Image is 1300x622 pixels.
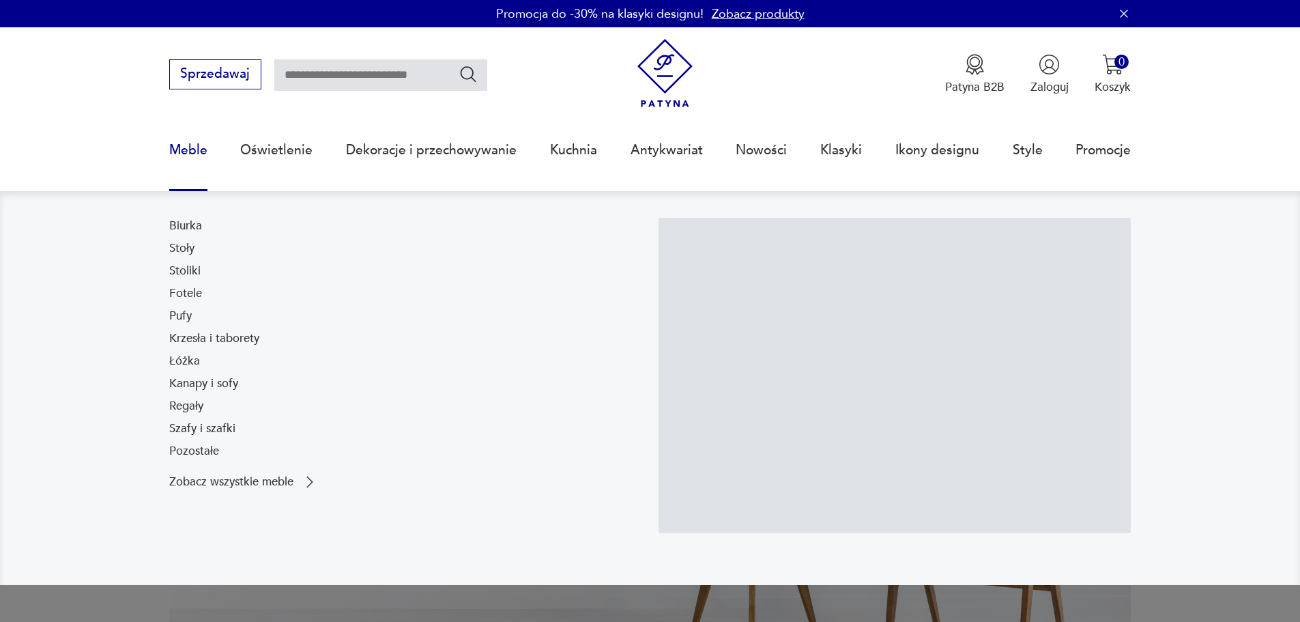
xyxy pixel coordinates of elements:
a: Łóżka [169,353,200,369]
a: Meble [169,119,207,182]
a: Nowości [736,119,787,182]
a: Ikony designu [895,119,979,182]
a: Pufy [169,308,192,324]
a: Kanapy i sofy [169,376,238,392]
img: Ikona koszyka [1102,54,1123,75]
a: Krzesła i taborety [169,330,259,347]
a: Zobacz produkty [712,5,805,23]
a: Zobacz wszystkie meble [169,474,318,490]
button: Sprzedawaj [169,59,261,89]
a: Klasyki [820,119,862,182]
button: Zaloguj [1030,54,1069,95]
p: Koszyk [1095,79,1131,95]
a: Ikona medaluPatyna B2B [945,54,1005,95]
img: Patyna - sklep z meblami i dekoracjami vintage [631,39,699,108]
a: Biurka [169,218,202,234]
a: Dekoracje i przechowywanie [346,119,517,182]
p: Zobacz wszystkie meble [169,477,293,487]
a: Szafy i szafki [169,421,235,437]
p: Zaloguj [1030,79,1069,95]
a: Kuchnia [550,119,597,182]
a: Stoliki [169,263,201,279]
button: Szukaj [459,64,478,84]
a: Oświetlenie [240,119,313,182]
div: 0 [1114,55,1129,69]
p: Promocja do -30% na klasyki designu! [496,5,704,23]
p: Patyna B2B [945,79,1005,95]
a: Regały [169,398,203,414]
img: Ikona medalu [964,54,985,75]
button: Patyna B2B [945,54,1005,95]
a: Sprzedawaj [169,70,261,81]
img: Ikonka użytkownika [1039,54,1060,75]
a: Pozostałe [169,443,219,460]
a: Style [1013,119,1043,182]
button: 0Koszyk [1095,54,1131,95]
a: Promocje [1075,119,1131,182]
a: Stoły [169,240,194,257]
a: Fotele [169,285,202,302]
a: Antykwariat [631,119,703,182]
